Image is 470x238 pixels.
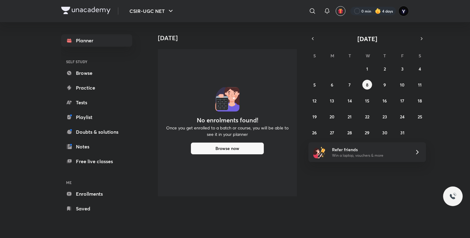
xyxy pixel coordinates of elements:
[383,82,386,88] abbr: October 9, 2025
[362,112,372,121] button: October 22, 2025
[418,82,422,88] abbr: October 11, 2025
[312,130,317,136] abbr: October 26, 2025
[330,53,334,59] abbr: Monday
[349,82,351,88] abbr: October 7, 2025
[415,112,425,121] button: October 25, 2025
[380,128,390,137] button: October 30, 2025
[330,130,334,136] abbr: October 27, 2025
[61,202,132,215] a: Saved
[317,34,417,43] button: [DATE]
[366,66,368,72] abbr: October 1, 2025
[380,112,390,121] button: October 23, 2025
[327,96,337,106] button: October 13, 2025
[398,6,409,16] img: Yedhukrishna Nambiar
[400,98,404,104] abbr: October 17, 2025
[310,112,319,121] button: October 19, 2025
[313,82,316,88] abbr: October 5, 2025
[362,80,372,90] button: October 8, 2025
[158,34,302,42] h4: [DATE]
[362,128,372,137] button: October 29, 2025
[349,53,351,59] abbr: Tuesday
[310,80,319,90] button: October 5, 2025
[365,98,369,104] abbr: October 15, 2025
[61,188,132,200] a: Enrollments
[382,130,387,136] abbr: October 30, 2025
[312,114,317,120] abbr: October 19, 2025
[197,117,258,124] h4: No enrolments found!
[365,130,369,136] abbr: October 29, 2025
[126,5,178,17] button: CSIR-UGC NET
[400,130,405,136] abbr: October 31, 2025
[366,53,370,59] abbr: Wednesday
[397,112,407,121] button: October 24, 2025
[401,66,404,72] abbr: October 3, 2025
[61,67,132,79] a: Browse
[380,80,390,90] button: October 9, 2025
[357,35,377,43] span: [DATE]
[397,96,407,106] button: October 17, 2025
[347,130,352,136] abbr: October 28, 2025
[365,114,369,120] abbr: October 22, 2025
[362,96,372,106] button: October 15, 2025
[400,82,405,88] abbr: October 10, 2025
[449,193,457,200] img: ttu
[418,114,422,120] abbr: October 25, 2025
[382,114,387,120] abbr: October 23, 2025
[332,146,407,153] h6: Refer friends
[366,82,368,88] abbr: October 8, 2025
[401,53,404,59] abbr: Friday
[327,80,337,90] button: October 6, 2025
[375,8,381,14] img: streak
[419,66,421,72] abbr: October 4, 2025
[338,8,343,14] img: avatar
[61,177,132,188] h6: ME
[191,142,264,155] button: Browse now
[330,98,334,104] abbr: October 13, 2025
[61,82,132,94] a: Practice
[397,64,407,74] button: October 3, 2025
[332,153,407,158] p: Win a laptop, vouchers & more
[345,96,355,106] button: October 14, 2025
[400,114,405,120] abbr: October 24, 2025
[415,96,425,106] button: October 18, 2025
[397,80,407,90] button: October 10, 2025
[380,64,390,74] button: October 2, 2025
[313,146,326,158] img: referral
[384,66,386,72] abbr: October 2, 2025
[415,80,425,90] button: October 11, 2025
[345,128,355,137] button: October 28, 2025
[312,98,316,104] abbr: October 12, 2025
[415,64,425,74] button: October 4, 2025
[313,53,316,59] abbr: Sunday
[362,64,372,74] button: October 1, 2025
[61,56,132,67] h6: SELF STUDY
[61,126,132,138] a: Doubts & solutions
[345,80,355,90] button: October 7, 2025
[61,7,110,16] a: Company Logo
[383,53,386,59] abbr: Thursday
[330,114,334,120] abbr: October 20, 2025
[348,114,352,120] abbr: October 21, 2025
[61,111,132,123] a: Playlist
[310,128,319,137] button: October 26, 2025
[336,6,345,16] button: avatar
[419,53,421,59] abbr: Saturday
[345,112,355,121] button: October 21, 2025
[348,98,352,104] abbr: October 14, 2025
[382,98,387,104] abbr: October 16, 2025
[61,96,132,109] a: Tests
[327,128,337,137] button: October 27, 2025
[61,140,132,153] a: Notes
[418,98,422,104] abbr: October 18, 2025
[61,155,132,167] a: Free live classes
[380,96,390,106] button: October 16, 2025
[327,112,337,121] button: October 20, 2025
[310,96,319,106] button: October 12, 2025
[397,128,407,137] button: October 31, 2025
[331,82,333,88] abbr: October 6, 2025
[61,7,110,14] img: Company Logo
[215,87,240,112] img: No events
[165,125,289,137] p: Once you get enrolled to a batch or course, you will be able to see it in your planner
[61,34,132,47] a: Planner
